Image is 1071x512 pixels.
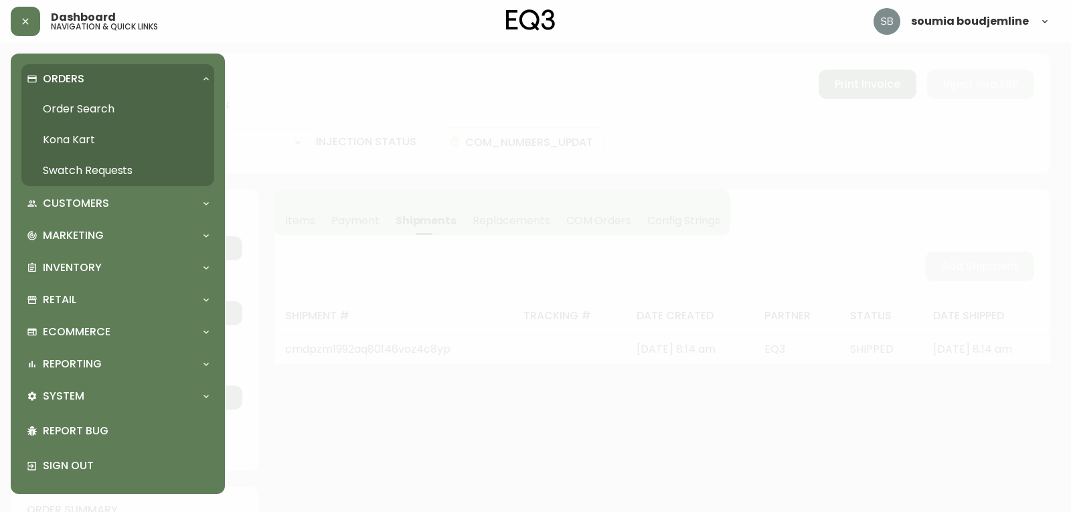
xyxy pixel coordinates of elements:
a: Kona Kart [21,124,214,155]
p: Marketing [43,228,104,243]
div: Retail [21,285,214,315]
p: Report Bug [43,424,209,438]
div: Marketing [21,221,214,250]
p: System [43,389,84,404]
h5: navigation & quick links [51,23,158,31]
span: soumia boudjemline [911,16,1029,27]
div: Ecommerce [21,317,214,347]
img: 83621bfd3c61cadf98040c636303d86a [874,8,900,35]
p: Sign Out [43,458,209,473]
a: Order Search [21,94,214,124]
a: Swatch Requests [21,155,214,186]
p: Ecommerce [43,325,110,339]
div: Customers [21,189,214,218]
div: Sign Out [21,448,214,483]
img: logo [506,9,556,31]
div: Orders [21,64,214,94]
span: Dashboard [51,12,116,23]
div: Report Bug [21,414,214,448]
div: Reporting [21,349,214,379]
p: Orders [43,72,84,86]
div: System [21,381,214,411]
p: Reporting [43,357,102,371]
div: Inventory [21,253,214,282]
p: Retail [43,292,76,307]
p: Customers [43,196,109,211]
p: Inventory [43,260,102,275]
